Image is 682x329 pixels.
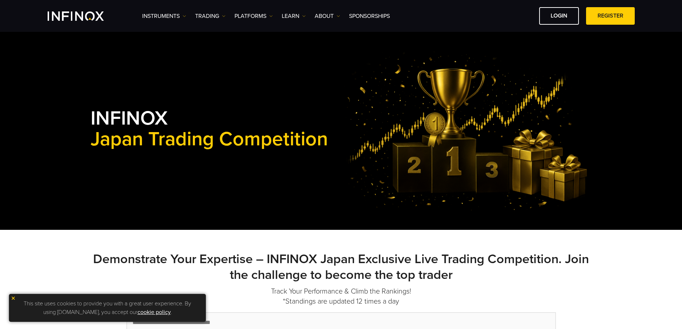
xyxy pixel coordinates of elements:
a: Instruments [142,12,186,20]
img: yellow close icon [11,296,16,301]
strong: INFINOX [91,107,328,151]
a: REGISTER [586,7,635,25]
a: INFINOX Logo [48,11,121,21]
strong: Demonstrate Your Expertise – INFINOX Japan Exclusive Live Trading Competition. Join the challenge... [93,251,589,282]
a: PLATFORMS [234,12,273,20]
a: TRADING [195,12,226,20]
a: cookie policy [137,309,171,316]
span: Japan Trading Competition [91,129,328,150]
a: ABOUT [315,12,340,20]
p: This site uses cookies to provide you with a great user experience. By using [DOMAIN_NAME], you a... [13,297,202,318]
p: Track Your Performance & Climb the Rankings! *Standings are updated 12 times a day [91,286,592,306]
a: SPONSORSHIPS [349,12,390,20]
a: Learn [282,12,306,20]
a: LOGIN [539,7,579,25]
